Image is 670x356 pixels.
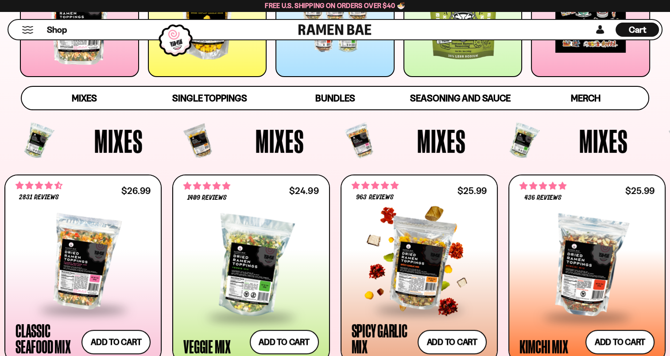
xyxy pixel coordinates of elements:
div: Veggie Mix [183,338,231,354]
span: 2831 reviews [19,194,59,201]
div: Kimchi Mix [519,338,568,354]
span: 436 reviews [524,194,562,201]
div: $24.99 [289,186,318,195]
span: Single Toppings [172,93,247,104]
span: Mixes [256,124,304,157]
span: Merch [571,93,600,104]
span: Shop [47,24,67,36]
span: 1409 reviews [187,194,227,201]
span: Cart [629,24,646,35]
button: Add to cart [585,330,655,354]
button: Add to cart [418,330,487,354]
span: 4.76 stars [519,180,566,192]
span: 4.75 stars [352,180,399,191]
button: Add to cart [81,330,151,354]
button: Add to cart [250,330,319,354]
span: Mixes [579,124,628,157]
a: Seasoning and Sauce [398,87,523,109]
span: 4.76 stars [183,180,230,192]
span: Mixes [94,124,143,157]
span: Seasoning and Sauce [410,93,511,104]
div: Cart [616,20,659,39]
div: Classic Seafood Mix [15,322,77,354]
span: Mixes [72,93,97,104]
span: Free U.S. Shipping on Orders over $40 🍜 [265,1,405,10]
a: Mixes [22,87,147,109]
div: Spicy Garlic Mix [352,322,413,354]
span: Bundles [315,93,355,104]
div: $25.99 [625,186,655,195]
button: Mobile Menu Trigger [22,26,34,34]
a: Single Toppings [147,87,272,109]
span: Mixes [417,124,466,157]
a: Bundles [272,87,398,109]
div: $25.99 [457,186,487,195]
a: Shop [47,23,67,37]
span: 963 reviews [356,194,393,201]
span: 4.68 stars [15,180,62,191]
a: Merch [523,87,648,109]
div: $26.99 [121,186,151,195]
